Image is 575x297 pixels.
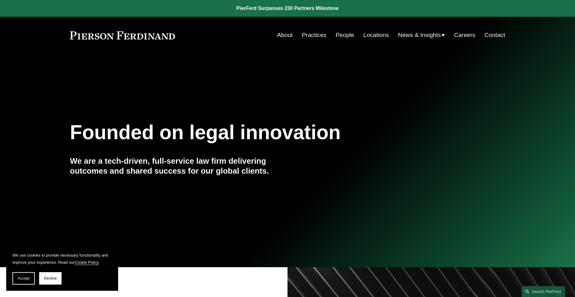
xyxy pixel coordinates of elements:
[75,260,99,265] a: Cookie Policy
[302,29,326,41] a: Practices
[398,30,441,41] span: News & Insights
[70,121,433,144] h1: Founded on legal innovation
[336,29,354,41] a: People
[363,29,389,41] a: Locations
[12,272,35,285] button: Accept
[454,29,475,41] a: Careers
[277,29,293,41] a: About
[12,252,112,266] p: We use cookies to provide necessary functionality and improve your experience. Read our .
[18,276,30,281] span: Accept
[522,286,565,297] a: Search this site
[44,276,57,281] span: Decline
[6,245,118,291] section: Cookie banner
[485,29,505,41] a: Contact
[70,156,287,176] h4: We are a tech-driven, full-service law firm delivering outcomes and shared success for our global...
[398,29,445,41] a: folder dropdown
[39,272,62,285] button: Decline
